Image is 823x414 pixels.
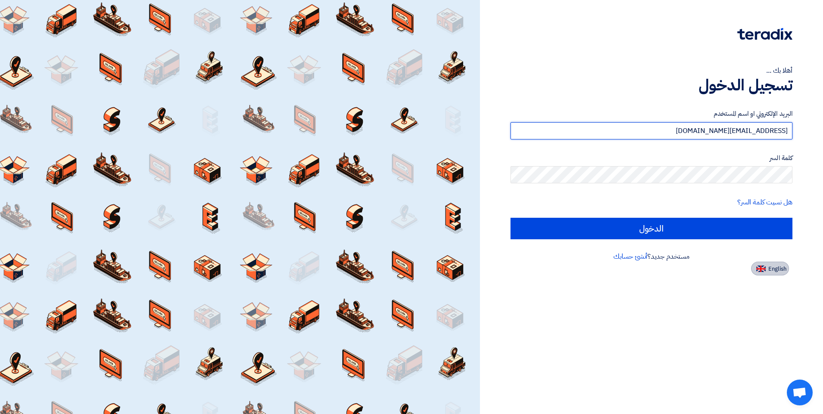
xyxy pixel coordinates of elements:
[751,262,789,275] button: English
[787,380,813,405] div: Open chat
[511,122,792,139] input: أدخل بريد العمل الإلكتروني او اسم المستخدم الخاص بك ...
[511,76,792,95] h1: تسجيل الدخول
[511,109,792,119] label: البريد الإلكتروني او اسم المستخدم
[511,218,792,239] input: الدخول
[511,153,792,163] label: كلمة السر
[768,266,786,272] span: English
[511,251,792,262] div: مستخدم جديد؟
[737,197,792,207] a: هل نسيت كلمة السر؟
[756,266,766,272] img: en-US.png
[737,28,792,40] img: Teradix logo
[511,65,792,76] div: أهلا بك ...
[613,251,647,262] a: أنشئ حسابك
